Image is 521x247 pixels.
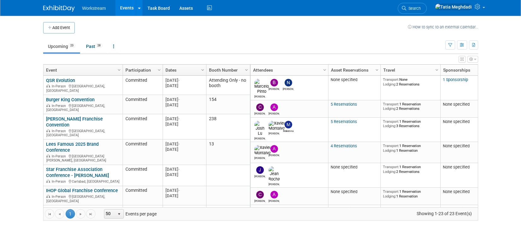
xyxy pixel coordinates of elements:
[331,65,376,75] a: Asset Reservations
[383,189,438,198] div: 1 Reservation 1 Reservation
[157,68,162,73] span: Column Settings
[165,97,203,102] div: [DATE]
[321,65,328,74] a: Column Settings
[254,94,265,98] div: Marcelo Pinto
[383,207,438,216] div: None None
[443,207,470,211] span: None specified
[46,84,50,87] img: In-Person Event
[117,212,122,217] span: select
[46,65,119,75] a: Event
[383,102,438,111] div: 1 Reservation 2 Reservations
[269,121,285,131] img: Xavier Montalvo
[46,129,50,132] img: In-Person Event
[254,79,269,94] img: Marcelo Pinto
[178,97,180,102] span: -
[383,189,399,194] span: Transport:
[206,139,250,165] td: 13
[46,167,109,178] a: Star Franchise Association Conference - [PERSON_NAME]
[269,198,280,203] div: Andrew Walters
[254,198,265,203] div: Chris Connelly
[269,111,280,115] div: Andrew Walters
[383,102,399,106] span: Transport:
[46,153,120,163] div: [GEOGRAPHIC_DATA][PERSON_NAME], [GEOGRAPHIC_DATA]
[254,145,271,155] img: Xavier Montalvo
[285,79,292,86] img: Nicole Kim
[46,78,75,83] a: QSR Evolution
[46,103,120,112] div: [GEOGRAPHIC_DATA], [GEOGRAPHIC_DATA]
[156,65,163,74] a: Column Settings
[165,147,203,152] div: [DATE]
[178,167,180,172] span: -
[96,209,163,219] span: Events per page
[443,77,468,82] a: 1 Sponsorship
[46,179,120,184] div: Carlsbad, [GEOGRAPHIC_DATA]
[78,212,83,217] span: Go to the next page
[269,166,280,181] img: Jean Rocha
[123,205,163,225] td: Considering
[269,86,280,91] div: Benjamin Guyaux
[270,145,278,153] img: Andrew Walters
[206,95,250,114] td: 154
[123,76,163,95] td: Committed
[406,6,421,11] span: Search
[270,79,278,86] img: Benjamin Guyaux
[116,65,123,74] a: Column Settings
[254,156,265,160] div: Xavier Montalvo
[117,68,122,73] span: Column Settings
[383,77,438,86] div: None 2 Reservations
[104,209,115,218] span: 50
[46,194,120,203] div: [GEOGRAPHIC_DATA], [GEOGRAPHIC_DATA]
[43,5,75,12] img: ExhibitDay
[331,77,357,82] span: None specified
[178,142,180,146] span: -
[178,116,180,121] span: -
[443,144,470,148] span: None specified
[52,104,68,108] span: In-Person
[47,212,52,217] span: Go to the first page
[68,43,75,48] span: 23
[256,103,264,111] img: Chris Connelly
[435,3,472,10] img: Tatia Meghdadi
[82,6,106,11] span: Workstream
[123,139,163,165] td: Committed
[46,195,50,198] img: In-Person Event
[123,186,163,205] td: Committed
[43,22,75,33] button: Add Event
[254,111,265,115] div: Chris Connelly
[408,25,478,29] a: How to sync to an external calendar...
[283,86,294,91] div: Nicole Kim
[46,128,120,138] div: [GEOGRAPHIC_DATA], [GEOGRAPHIC_DATA]
[443,65,483,75] a: Sponsorships
[443,189,470,194] span: None specified
[269,153,280,157] div: Andrew Walters
[374,68,379,73] span: Column Settings
[165,188,203,193] div: [DATE]
[373,65,380,74] a: Column Settings
[52,84,68,88] span: In-Person
[125,65,159,75] a: Participation
[86,209,96,219] a: Go to the last page
[46,154,50,157] img: In-Person Event
[96,43,102,48] span: 28
[283,128,294,132] div: Makenna Clark
[285,121,292,128] img: Makenna Clark
[165,141,203,147] div: [DATE]
[46,179,50,183] img: In-Person Event
[434,68,439,73] span: Column Settings
[52,179,68,184] span: In-Person
[443,119,470,124] span: None specified
[57,212,62,217] span: Go to the previous page
[270,191,278,198] img: Andrew Walters
[206,114,250,139] td: 238
[206,76,250,95] td: Attending Only - no booth
[331,165,357,169] span: None specified
[165,121,203,127] div: [DATE]
[331,207,357,211] span: None specified
[76,209,85,219] a: Go to the next page
[243,65,250,74] a: Column Settings
[331,144,357,148] a: 4 Reservations
[383,144,399,148] span: Transport:
[52,154,68,158] span: In-Person
[165,83,203,88] div: [DATE]
[383,82,396,86] span: Lodging:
